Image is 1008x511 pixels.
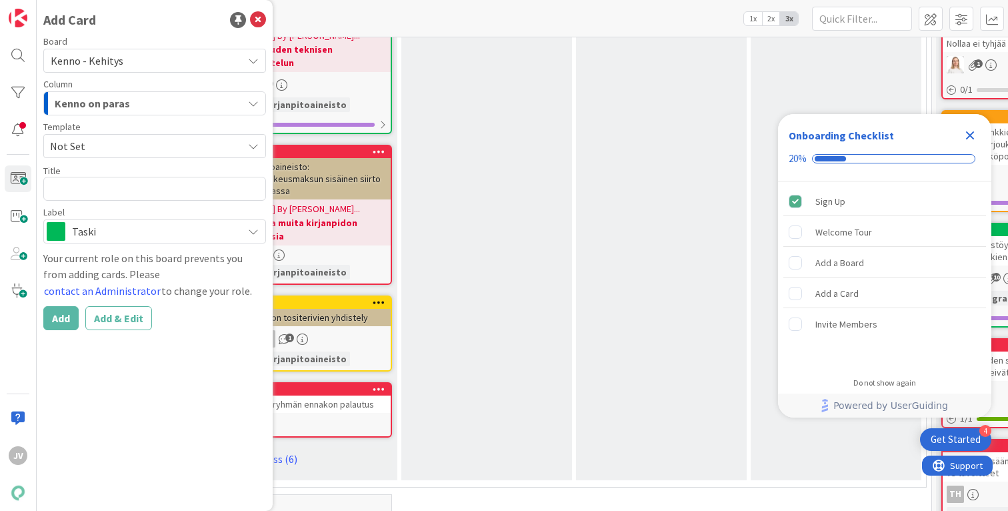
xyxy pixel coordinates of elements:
span: 3x [780,12,798,25]
button: Kenno on paras [43,91,266,115]
div: Checklist items [778,181,991,369]
b: vaatii uuden teknisen suunnittelun [237,43,387,69]
div: Sign Up [815,193,845,209]
span: Support [28,2,61,18]
span: Taski [72,222,236,241]
div: 22182 [233,297,391,309]
div: 4 [979,425,991,437]
div: 23217Laskutusryhmän ennakon palautus [233,384,391,413]
div: 23217 [233,384,391,396]
span: Label [43,207,65,217]
div: TT [233,330,391,348]
span: 1x [744,12,762,25]
span: Board [43,37,67,46]
a: Show Less (6) [232,448,392,470]
div: kirjanpidon tositerivien yhdistely [233,309,391,326]
div: Get Started [931,433,981,446]
div: Add a Card [815,286,859,302]
span: Kenno - Kehitys [51,54,123,67]
span: 1 / 1 [960,412,973,426]
b: Odottaa muita kirjanpidon korjauksia [237,216,387,243]
div: Kirjanpitoaineisto [261,265,350,280]
div: Kirjanpitoaineisto [261,97,350,112]
a: 18629Kirjanpitoaineisto: Asumisoikeusmaksun sisäinen siirto epäsynkassa[DATE] By [PERSON_NAME]...... [232,145,392,285]
div: Kirjanpitoaineisto [261,352,350,366]
span: 1 [285,334,294,342]
button: contact an Administrator [43,282,161,300]
img: SL [947,56,964,73]
span: 1 [974,59,983,68]
span: 0 / 1 [960,83,973,97]
span: [DATE] By [PERSON_NAME]... [251,202,360,216]
div: Welcome Tour [815,224,872,240]
button: Add [43,306,79,330]
div: 18629 [239,147,391,157]
div: Add a Board is incomplete. [783,248,986,278]
div: Add Card [43,10,96,30]
img: avatar [9,484,27,502]
div: Your current role on this board prevents you from adding cards. Please to change your role. [43,250,266,300]
div: JV [9,446,27,465]
div: Open Get Started checklist, remaining modules: 4 [920,428,991,451]
div: Footer [778,394,991,418]
div: Checklist progress: 20% [789,153,981,165]
div: 23217 [239,385,391,394]
span: 10 [992,273,1001,282]
input: Quick Filter... [812,7,912,31]
label: Title [43,165,61,177]
div: Laskutusryhmän ennakon palautus [233,396,391,413]
a: 22182kirjanpidon tositerivien yhdistelyTTOsio:Kirjanpitoaineisto [232,296,392,372]
span: Not Set [50,137,233,155]
span: Template [43,122,81,131]
div: 22182 [239,298,391,308]
span: 2x [762,12,780,25]
div: Add a Card is incomplete. [783,279,986,308]
a: 23217Laskutusryhmän ennakon palautus [232,382,392,438]
div: Sign Up is complete. [783,187,986,216]
div: TH [947,486,964,503]
button: Add & Edit [85,306,152,330]
div: Invite Members is incomplete. [783,310,986,339]
span: Column [43,79,73,89]
span: Powered by UserGuiding [833,398,948,414]
span: Kenno on paras [55,95,130,112]
a: Powered by UserGuiding [785,394,985,418]
div: Onboarding Checklist [789,127,894,143]
div: 18629Kirjanpitoaineisto: Asumisoikeusmaksun sisäinen siirto epäsynkassa [233,146,391,199]
div: 0/1 [233,116,391,133]
div: Add a Board [815,255,864,271]
div: Invite Members [815,316,877,332]
div: 22182kirjanpidon tositerivien yhdistely [233,297,391,326]
div: Checklist Container [778,114,991,418]
div: Close Checklist [959,125,981,146]
div: Welcome Tour is incomplete. [783,217,986,247]
div: Kirjanpitoaineisto: Asumisoikeusmaksun sisäinen siirto epäsynkassa [233,158,391,199]
div: 20% [789,153,807,165]
img: Visit kanbanzone.com [9,9,27,27]
div: Do not show again [853,378,916,388]
div: 18629 [233,146,391,158]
